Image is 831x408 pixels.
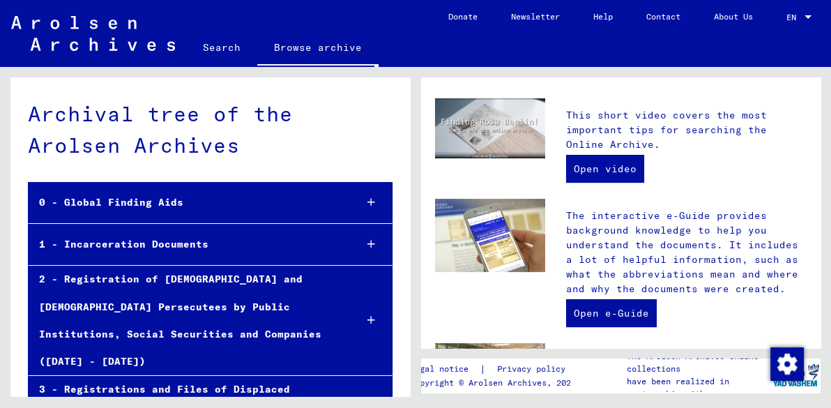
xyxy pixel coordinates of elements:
a: Open video [566,155,644,183]
div: | [410,362,582,377]
p: have been realized in partnership with [627,375,770,400]
img: eguide.jpg [435,199,545,272]
img: Arolsen_neg.svg [11,16,175,51]
span: EN [786,13,802,22]
img: Change consent [770,347,804,381]
p: The interactive e-Guide provides background knowledge to help you understand the documents. It in... [566,209,807,296]
p: The Arolsen Archives online collections [627,350,770,375]
div: 0 - Global Finding Aids [29,189,344,216]
a: Legal notice [410,362,480,377]
div: 1 - Incarceration Documents [29,231,344,258]
div: Archival tree of the Arolsen Archives [28,98,392,161]
a: Browse archive [257,31,379,67]
p: This short video covers the most important tips for searching the Online Archive. [566,108,807,152]
a: Search [186,31,257,64]
div: 2 - Registration of [DEMOGRAPHIC_DATA] and [DEMOGRAPHIC_DATA] Persecutees by Public Institutions,... [29,266,344,375]
a: Privacy policy [486,362,582,377]
div: Change consent [770,347,803,380]
a: Open e-Guide [566,299,657,327]
p: Copyright © Arolsen Archives, 2021 [410,377,582,389]
img: video.jpg [435,98,545,158]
